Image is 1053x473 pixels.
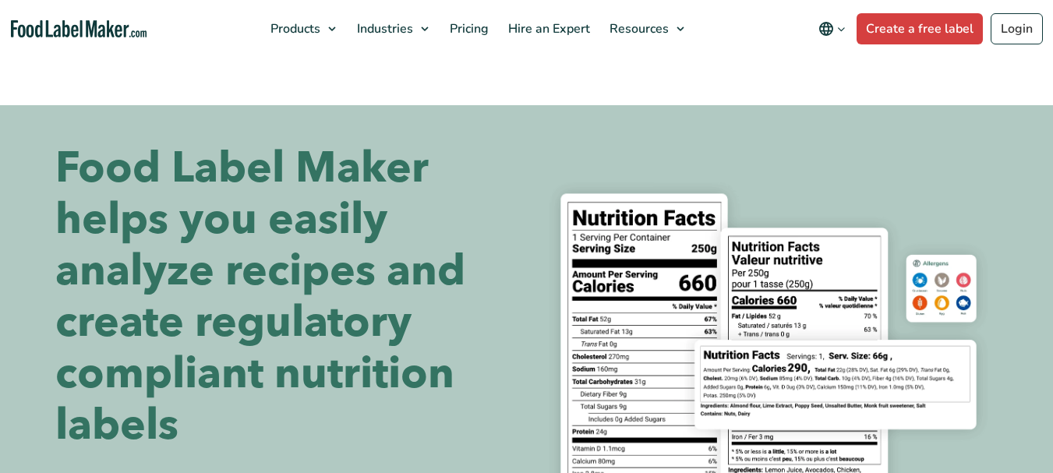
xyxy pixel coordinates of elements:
[991,13,1043,44] a: Login
[266,20,322,37] span: Products
[445,20,490,37] span: Pricing
[11,20,147,38] a: Food Label Maker homepage
[352,20,415,37] span: Industries
[857,13,983,44] a: Create a free label
[504,20,592,37] span: Hire an Expert
[807,13,857,44] button: Change language
[605,20,670,37] span: Resources
[55,143,515,451] h1: Food Label Maker helps you easily analyze recipes and create regulatory compliant nutrition labels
